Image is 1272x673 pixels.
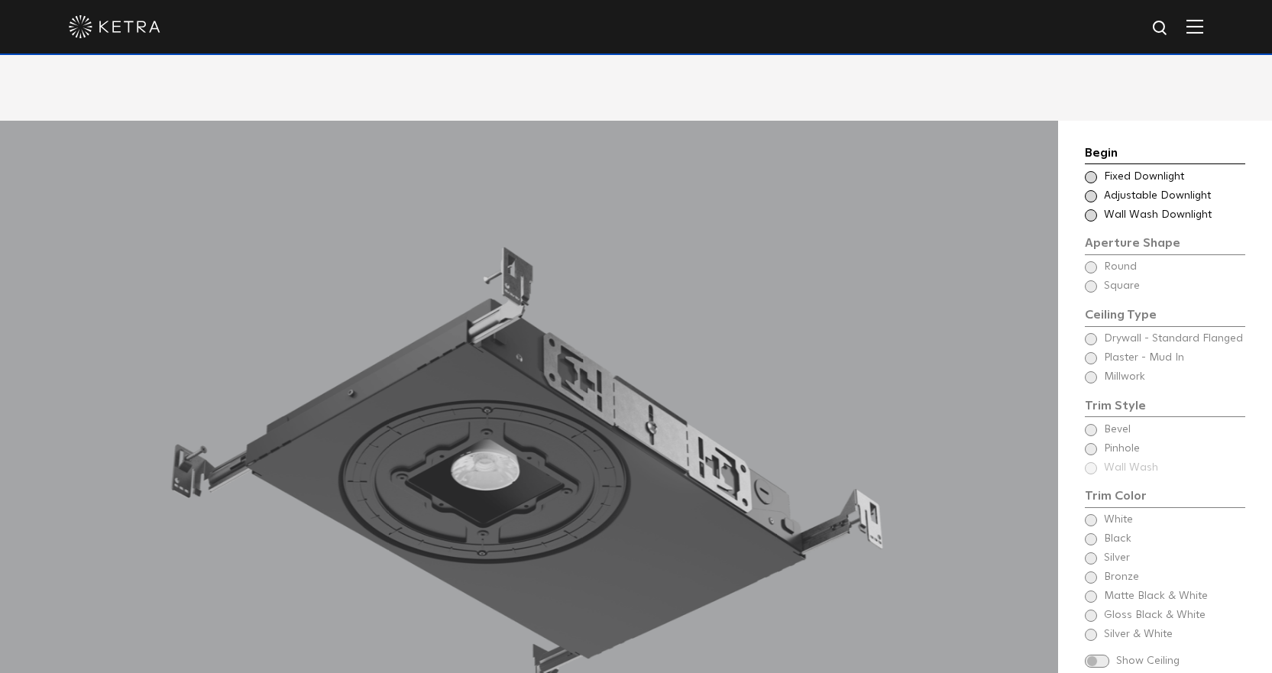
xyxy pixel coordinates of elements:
[1186,19,1203,34] img: Hamburger%20Nav.svg
[1151,19,1170,38] img: search icon
[1104,208,1244,223] span: Wall Wash Downlight
[1104,170,1244,185] span: Fixed Downlight
[1085,144,1245,165] div: Begin
[1116,654,1245,669] span: Show Ceiling
[69,15,160,38] img: ketra-logo-2019-white
[1104,189,1244,204] span: Adjustable Downlight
